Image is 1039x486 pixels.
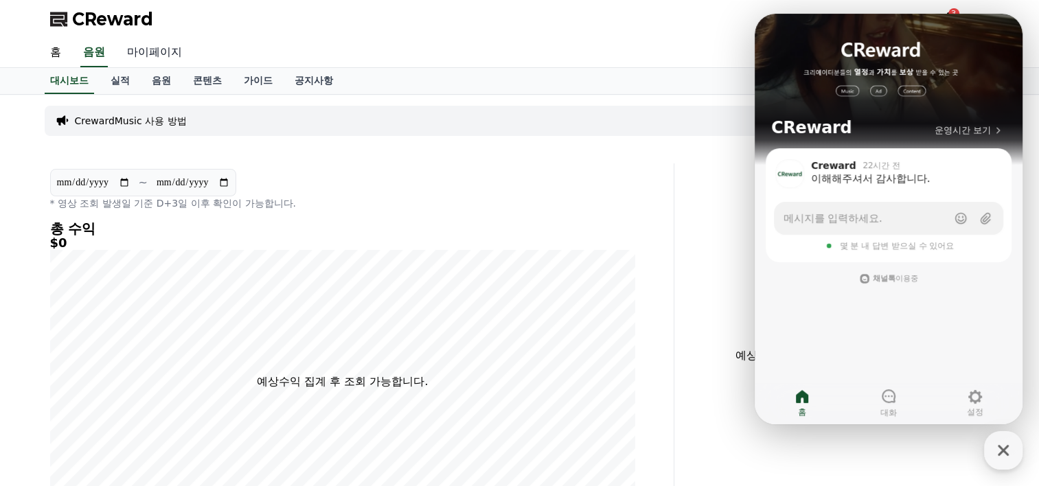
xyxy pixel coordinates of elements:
a: 실적 [100,68,141,94]
a: 콘텐츠 [182,68,233,94]
p: 예상수익 집계 후 조회 가능합니다. [257,373,428,390]
a: 음원 [141,68,182,94]
a: 공지사항 [284,68,344,94]
a: 가이드 [233,68,284,94]
a: 대시보드 [45,68,94,94]
span: CReward [72,8,153,30]
div: 3 [948,8,959,19]
p: ~ [139,174,148,191]
h4: 총 수익 [50,221,635,236]
iframe: Channel chat [755,14,1023,424]
p: * 영상 조회 발생일 기준 D+3일 이후 확인이 가능합니다. [50,196,635,210]
h5: $0 [50,236,635,250]
a: CReward [50,8,153,30]
p: 예상수익 집계 후 조회 가능합니다. [685,347,957,364]
a: 홈 [39,38,72,67]
a: 3 [940,11,957,27]
a: 마이페이지 [116,38,193,67]
a: CrewardMusic 사용 방법 [75,114,187,128]
a: 음원 [80,38,108,67]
